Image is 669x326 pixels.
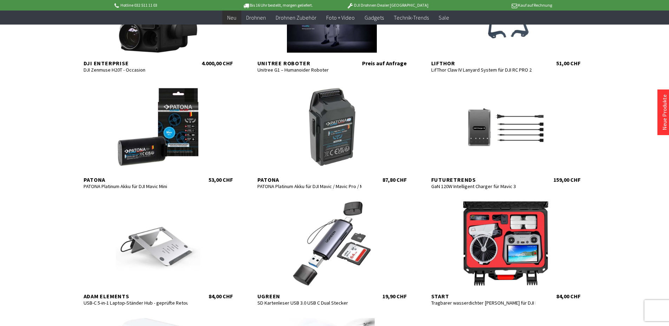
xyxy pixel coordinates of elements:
a: start Tragbarer wasserdichter [PERSON_NAME] für DJI Flip Fly More Combo 84,00 CHF [424,201,588,300]
div: 19,90 CHF [382,293,407,300]
p: Hotline 032 511 11 03 [113,1,223,9]
div: Futuretrends [431,176,536,183]
div: start [431,293,536,300]
div: Patona [84,176,188,183]
div: Unitree G1 – Humanoider Roboter [257,67,362,73]
a: Neue Produkte [661,94,668,130]
div: PATONA Platinum Akku für DJI Mavic / Mavic Pro / Mavic Pro Platinum [257,183,362,189]
a: Drohnen [241,11,271,25]
p: DJI Drohnen Dealer [GEOGRAPHIC_DATA] [333,1,442,9]
div: Preis auf Anfrage [362,60,407,67]
div: 84,00 CHF [209,293,233,300]
div: PATONA Platinum Akku für DJI Mavic Mini [84,183,188,189]
a: Gadgets [360,11,389,25]
div: 84,00 CHF [556,293,581,300]
span: Technik-Trends [394,14,429,21]
p: Bis 16 Uhr bestellt, morgen geliefert. [223,1,333,9]
div: USB-C 5-in-1 Laptop-Ständer Hub - geprüfte Retoure [84,300,188,306]
div: GaN 120W Intelligent Charger für Mavic 3 [431,183,536,189]
span: Drohnen Zubehör [276,14,316,21]
div: UGREEN [257,293,362,300]
span: Gadgets [365,14,384,21]
a: Sale [434,11,454,25]
a: UGREEN SD Kartenleser USB 3.0 USB C Dual Stecker 19,90 CHF [250,201,414,300]
a: Technik-Trends [389,11,434,25]
span: Drohnen [246,14,266,21]
div: Tragbarer wasserdichter [PERSON_NAME] für DJI Flip Fly More Combo [431,300,536,306]
div: SD Kartenleser USB 3.0 USB C Dual Stecker [257,300,362,306]
div: DJI Enterprise [84,60,188,67]
div: 53,00 CHF [209,176,233,183]
span: Sale [439,14,449,21]
a: Neu [222,11,241,25]
span: Neu [227,14,236,21]
p: Kauf auf Rechnung [442,1,552,9]
div: DJI Zenmuse H20T - Occasion [84,67,188,73]
a: Patona PATONA Platinum Akku für DJI Mavic / Mavic Pro / Mavic Pro Platinum 87,80 CHF [250,85,414,183]
a: Patona PATONA Platinum Akku für DJI Mavic Mini 53,00 CHF [77,85,240,183]
div: ADAM elements [84,293,188,300]
div: 51,00 CHF [556,60,581,67]
a: ADAM elements USB-C 5-in-1 Laptop-Ständer Hub - geprüfte Retoure 84,00 CHF [77,201,240,300]
span: Foto + Video [326,14,355,21]
a: Foto + Video [321,11,360,25]
div: 4.000,00 CHF [202,60,233,67]
div: Patona [257,176,362,183]
div: Unitree Roboter [257,60,362,67]
div: LifThor Claw IV Lanyard System für DJI RC PRO 2 [431,67,536,73]
div: 87,80 CHF [382,176,407,183]
div: Lifthor [431,60,536,67]
div: 159,00 CHF [553,176,581,183]
a: Futuretrends GaN 120W Intelligent Charger für Mavic 3 159,00 CHF [424,85,588,183]
a: Drohnen Zubehör [271,11,321,25]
